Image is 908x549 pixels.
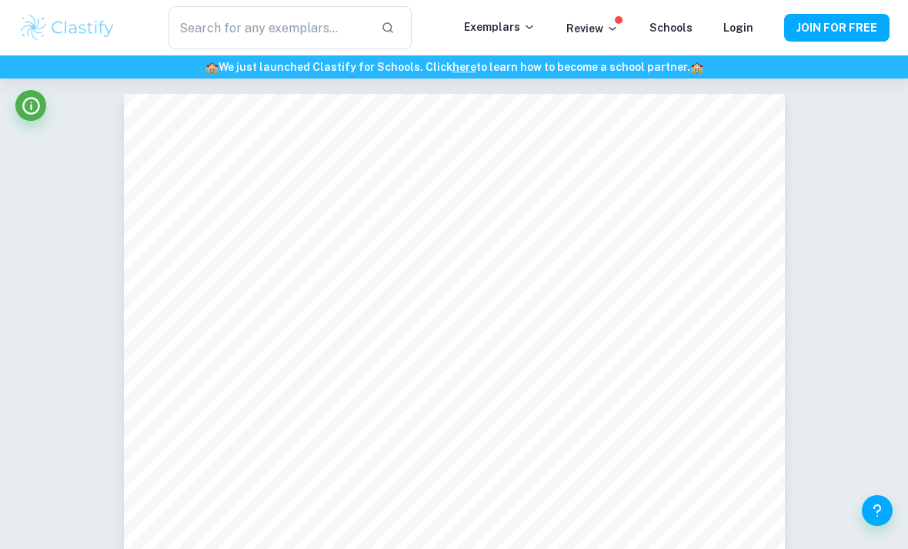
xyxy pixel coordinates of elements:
[566,20,619,37] p: Review
[452,61,476,73] a: here
[862,495,893,526] button: Help and Feedback
[723,22,753,34] a: Login
[15,90,46,121] button: Info
[690,61,703,73] span: 🏫
[464,18,536,35] p: Exemplars
[649,22,693,34] a: Schools
[205,61,219,73] span: 🏫
[18,12,116,43] img: Clastify logo
[3,59,905,75] h6: We just launched Clastify for Schools. Click to learn how to become a school partner.
[784,14,890,42] button: JOIN FOR FREE
[169,6,369,49] input: Search for any exemplars...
